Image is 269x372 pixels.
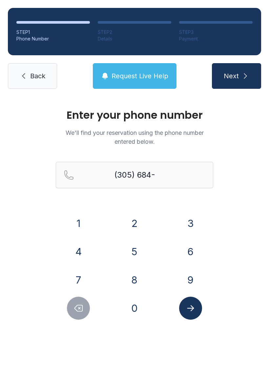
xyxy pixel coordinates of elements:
button: Submit lookup form [179,297,202,320]
div: STEP 1 [16,29,90,36]
span: Request Live Help [112,71,168,81]
button: 2 [123,212,146,235]
span: Next [224,71,239,81]
p: We'll find your reservation using the phone number entered below. [56,128,213,146]
span: Back [30,71,45,81]
h1: Enter your phone number [56,110,213,120]
button: 7 [67,268,90,291]
button: Delete number [67,297,90,320]
button: 4 [67,240,90,263]
button: 8 [123,268,146,291]
button: 6 [179,240,202,263]
div: STEP 3 [179,29,253,36]
div: Payment [179,36,253,42]
div: Phone Number [16,36,90,42]
div: Details [98,36,171,42]
button: 9 [179,268,202,291]
button: 1 [67,212,90,235]
button: 5 [123,240,146,263]
button: 0 [123,297,146,320]
input: Reservation phone number [56,162,213,188]
button: 3 [179,212,202,235]
div: STEP 2 [98,29,171,36]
